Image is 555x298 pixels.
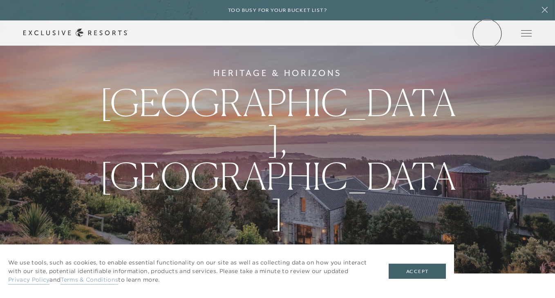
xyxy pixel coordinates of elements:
a: Privacy Policy [8,276,49,285]
button: Open navigation [521,30,532,36]
button: Accept [389,264,446,279]
h6: Heritage & Horizons [213,67,342,80]
p: We use tools, such as cookies, to enable essential functionality on our site as well as collectin... [8,258,372,284]
h6: Too busy for your bucket list? [228,7,327,14]
a: Terms & Conditions [60,276,118,285]
span: [GEOGRAPHIC_DATA], [GEOGRAPHIC_DATA] [100,80,456,235]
